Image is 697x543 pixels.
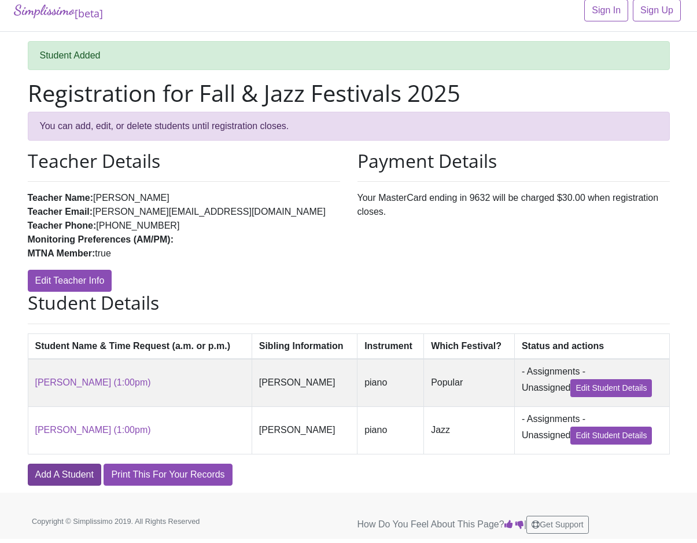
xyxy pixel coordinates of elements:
[28,205,340,219] li: [PERSON_NAME][EMAIL_ADDRESS][DOMAIN_NAME]
[28,41,670,70] div: Student Added
[28,193,94,203] strong: Teacher Name:
[28,112,670,141] div: You can add, edit, or delete students until registration closes.
[570,379,652,397] a: Edit Student Details
[514,359,669,407] td: - Assignments - Unassigned
[28,270,112,292] a: Edit Teacher Info
[35,425,151,435] a: [PERSON_NAME] (1:00pm)
[28,221,97,230] strong: Teacher Phone:
[35,377,151,387] a: [PERSON_NAME] (1:00pm)
[349,150,678,292] div: Your MasterCard ending in 9632 will be charged $30.00 when registration closes.
[75,6,103,20] sub: [beta]
[28,150,340,172] h2: Teacher Details
[357,150,670,172] h2: Payment Details
[514,333,669,359] th: Status and actions
[252,359,357,407] td: [PERSON_NAME]
[28,333,252,359] th: Student Name & Time Request (a.m. or p.m.)
[514,406,669,454] td: - Assignments - Unassigned
[28,234,174,244] strong: Monitoring Preferences (AM/PM):
[104,464,232,486] a: Print This For Your Records
[28,207,93,217] strong: Teacher Email:
[252,333,357,359] th: Sibling Information
[32,516,231,527] p: Copyright © Simplissimo 2019. All Rights Reserved
[424,359,515,407] td: Popular
[28,292,670,314] h2: Student Details
[357,516,666,534] p: How Do You Feel About This Page? |
[28,191,340,205] li: [PERSON_NAME]
[357,333,424,359] th: Instrument
[28,79,670,107] h1: Registration for Fall & Jazz Festivals 2025
[424,406,515,454] td: Jazz
[28,464,101,486] a: Add A Student
[28,248,95,258] strong: MTNA Member:
[526,516,589,534] button: Get Support
[252,406,357,454] td: [PERSON_NAME]
[28,219,340,233] li: [PHONE_NUMBER]
[357,406,424,454] td: piano
[28,247,340,261] li: true
[357,359,424,407] td: piano
[424,333,515,359] th: Which Festival?
[570,427,652,445] a: Edit Student Details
